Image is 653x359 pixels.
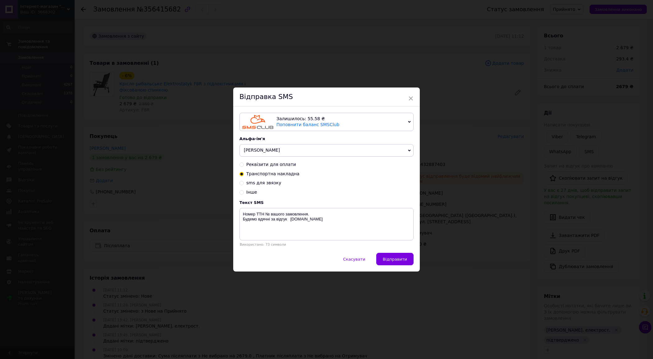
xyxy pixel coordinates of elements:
div: Текст SMS [239,200,414,205]
span: × [408,93,414,104]
span: Альфа-ім'я [239,136,265,141]
textarea: Номер ТТН № вашого замовлення. Будемо вдячні за відгук [DOMAIN_NAME] [239,208,414,240]
span: Інше [246,190,257,195]
div: Залишилось: 55.58 ₴ [276,116,405,122]
span: [PERSON_NAME] [244,148,280,153]
a: Поповнити баланс SMSClub [276,122,339,127]
button: Скасувати [336,253,372,265]
span: sms для звязку [246,180,281,185]
div: Відправка SMS [233,87,420,106]
span: Скасувати [343,257,365,262]
span: Відправити [383,257,407,262]
span: Реквізити для оплати [246,162,296,167]
div: Використано: 73 символи [239,243,414,247]
span: Транспортна накладна [246,171,299,176]
button: Відправити [376,253,414,265]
